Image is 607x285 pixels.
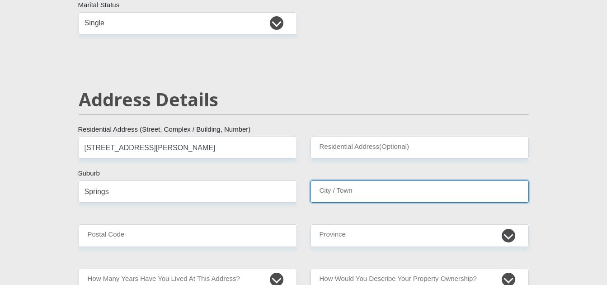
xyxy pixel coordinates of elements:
[79,137,297,159] input: Valid residential address
[79,224,297,247] input: Postal Code
[311,137,529,159] input: Address line 2 (Optional)
[79,180,297,203] input: Suburb
[311,224,529,247] select: Please Select a Province
[311,180,529,203] input: City
[79,89,529,110] h2: Address Details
